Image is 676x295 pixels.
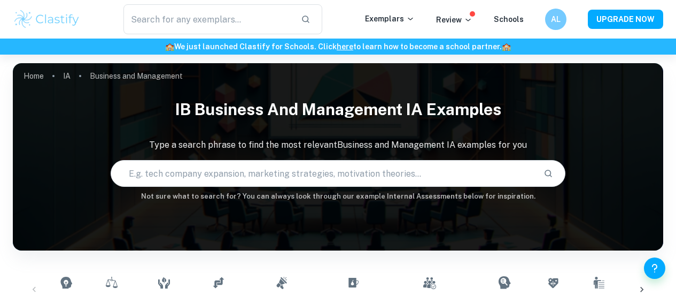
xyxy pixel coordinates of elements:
[13,9,81,30] img: Clastify logo
[494,15,524,24] a: Schools
[2,41,674,52] h6: We just launched Clastify for Schools. Click to learn how to become a school partner.
[550,13,562,25] h6: AL
[502,42,511,51] span: 🏫
[111,158,535,188] input: E.g. tech company expansion, marketing strategies, motivation theories...
[644,258,665,279] button: Help and Feedback
[365,13,415,25] p: Exemplars
[123,4,292,34] input: Search for any exemplars...
[63,69,71,84] a: IA
[539,164,557,183] button: Search
[337,42,353,51] a: here
[13,139,663,152] p: Type a search phrase to find the most relevant Business and Management IA examples for you
[165,42,174,51] span: 🏫
[90,70,183,82] p: Business and Management
[13,191,663,202] h6: Not sure what to search for? You can always look through our example Internal Assessments below f...
[436,14,472,26] p: Review
[24,69,44,84] a: Home
[13,93,663,126] h1: IB Business and Management IA examples
[588,10,663,29] button: UPGRADE NOW
[545,9,566,30] button: AL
